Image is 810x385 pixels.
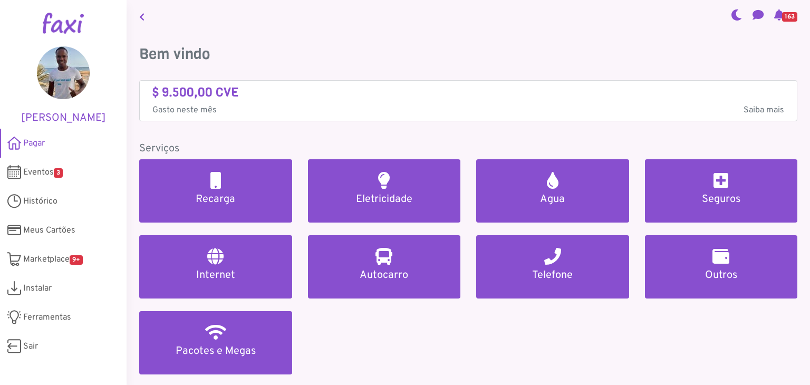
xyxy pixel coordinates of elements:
h5: Seguros [658,193,785,206]
a: Eletricidade [308,159,461,223]
a: Internet [139,235,292,299]
span: Histórico [23,195,57,208]
span: Instalar [23,282,52,295]
h5: Eletricidade [321,193,448,206]
a: Autocarro [308,235,461,299]
span: Meus Cartões [23,224,75,237]
h5: Agua [489,193,616,206]
h5: Internet [152,269,279,282]
h5: Telefone [489,269,616,282]
h5: Pacotes e Megas [152,345,279,358]
span: Sair [23,340,38,353]
a: Seguros [645,159,798,223]
span: Marketplace [23,253,83,266]
span: 3 [54,168,63,178]
a: Telefone [476,235,629,299]
a: $ 9.500,00 CVE Gasto neste mêsSaiba mais [152,85,784,117]
span: 163 [782,12,797,22]
h5: Serviços [139,142,797,155]
h4: $ 9.500,00 CVE [152,85,784,100]
h5: Recarga [152,193,279,206]
span: Saiba mais [744,104,784,117]
h3: Bem vindo [139,45,797,63]
span: Pagar [23,137,45,150]
a: Agua [476,159,629,223]
span: Ferramentas [23,311,71,324]
a: Recarga [139,159,292,223]
a: Pacotes e Megas [139,311,292,374]
span: 9+ [70,255,83,265]
a: [PERSON_NAME] [16,46,111,124]
h5: [PERSON_NAME] [16,112,111,124]
h5: Outros [658,269,785,282]
p: Gasto neste mês [152,104,784,117]
h5: Autocarro [321,269,448,282]
a: Outros [645,235,798,299]
span: Eventos [23,166,63,179]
